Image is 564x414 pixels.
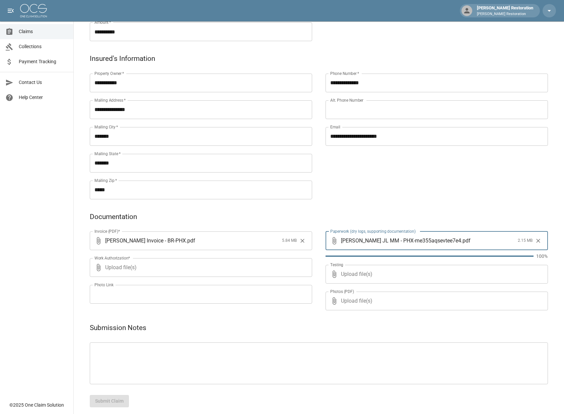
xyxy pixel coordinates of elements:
label: Mailing State [94,151,121,157]
img: ocs-logo-white-transparent.png [20,4,47,17]
span: Claims [19,28,68,35]
label: Mailing City [94,124,118,130]
button: Clear [297,236,307,246]
span: Help Center [19,94,68,101]
span: . pdf [461,237,471,244]
label: Amount [94,19,111,25]
span: [PERSON_NAME] JL MM - PHX-me355aqsevtee7e4 [341,237,461,244]
label: Invoice (PDF)* [94,228,120,234]
button: open drawer [4,4,17,17]
p: [PERSON_NAME] Restoration [477,11,533,17]
label: Photos (PDF) [330,289,354,294]
span: . pdf [186,237,195,244]
label: Paperwork (dry logs, supporting documentation) [330,228,416,234]
label: Email [330,124,340,130]
span: 5.84 MB [282,237,297,244]
label: Photo Link [94,282,114,288]
label: Property Owner [94,71,124,76]
span: Contact Us [19,79,68,86]
label: Phone Number [330,71,359,76]
span: Payment Tracking [19,58,68,65]
label: Alt. Phone Number [330,97,363,103]
span: [PERSON_NAME] Invoice - BR-PHX [105,237,186,244]
label: Mailing Address [94,97,126,103]
span: 2.15 MB [518,237,533,244]
span: Upload file(s) [341,265,530,284]
span: Collections [19,43,68,50]
label: Work Authorization* [94,255,130,261]
label: Mailing Zip [94,178,117,183]
label: Testing [330,262,343,268]
p: 100% [536,253,548,260]
div: © 2025 One Claim Solution [9,402,64,408]
div: [PERSON_NAME] Restoration [474,5,536,17]
button: Clear [533,236,543,246]
span: Upload file(s) [105,258,294,277]
span: Upload file(s) [341,292,530,310]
